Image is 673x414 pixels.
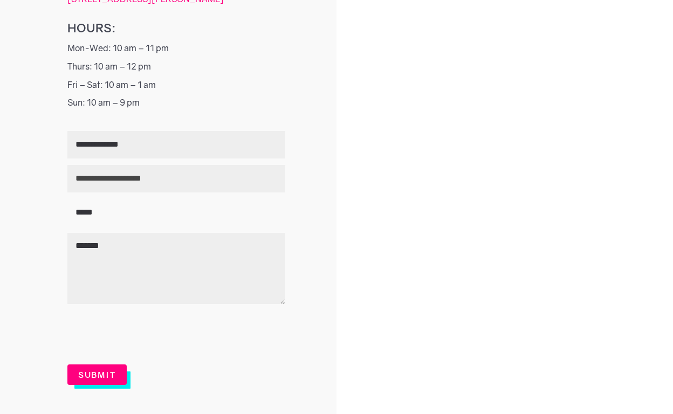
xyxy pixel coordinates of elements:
iframe: reCAPTCHA [67,310,229,353]
h6: Hours: [67,20,310,36]
p: Thurs: 10 am – 12 pm [67,62,310,80]
p: Sun: 10 am – 9 pm [67,98,310,116]
p: Fri – Sat: 10 am – 1 am [67,80,310,99]
p: Mon-Wed: 10 am – 11 pm [67,44,310,62]
button: Submit [67,364,127,385]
